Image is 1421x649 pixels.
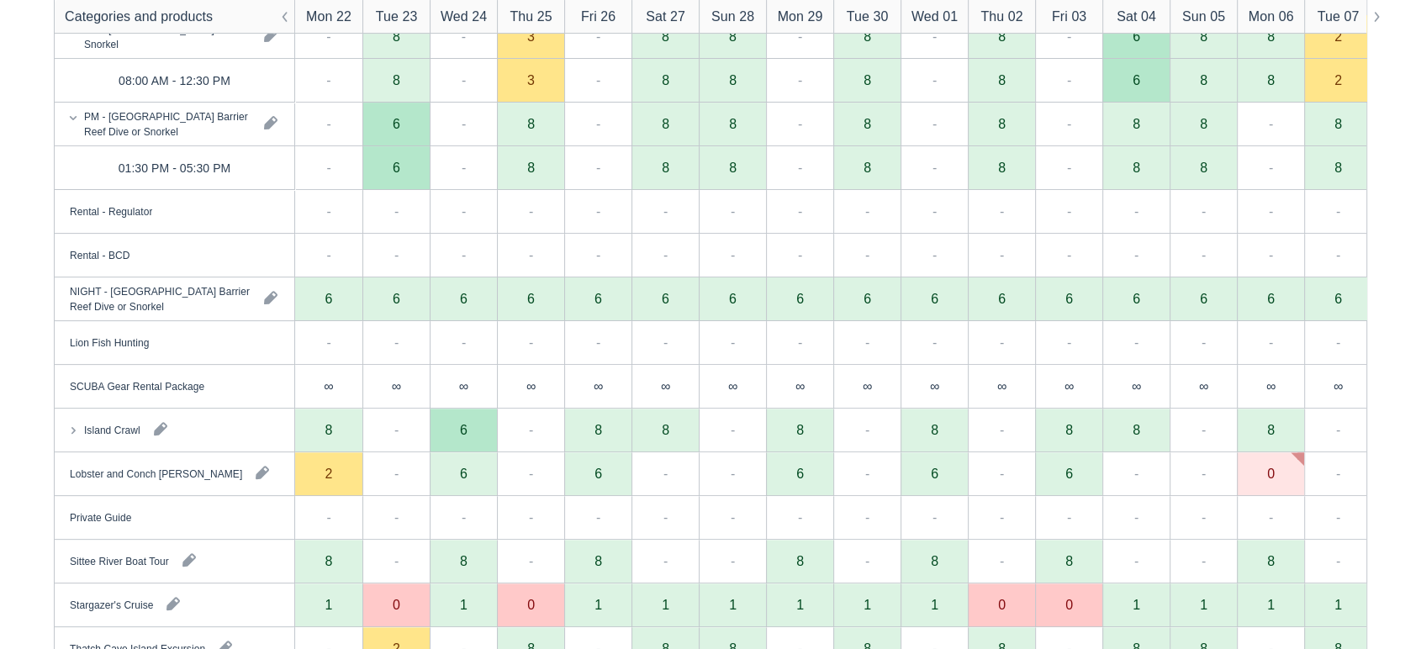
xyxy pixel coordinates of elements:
div: - [1134,332,1138,352]
div: 8 [998,73,1006,87]
div: 8 [527,161,535,174]
div: 1 [1102,583,1170,627]
div: - [529,245,533,265]
div: - [1067,113,1071,134]
div: ∞ [833,365,901,409]
div: - [326,113,330,134]
div: - [798,332,802,352]
div: Sat 04 [1117,7,1156,27]
div: ∞ [968,365,1035,409]
div: 6 [1102,59,1170,103]
div: 8 [729,29,737,43]
div: 0 [362,583,430,627]
div: 0 [527,598,535,611]
div: - [663,245,668,265]
div: - [596,113,600,134]
div: - [462,113,466,134]
div: - [1336,332,1340,352]
div: 8 [699,59,766,103]
div: 1 [1237,583,1304,627]
div: 0 [998,598,1006,611]
div: - [1336,419,1340,440]
div: - [932,201,937,221]
div: - [1000,419,1004,440]
div: 6 [295,277,362,321]
div: - [731,201,735,221]
div: 6 [527,292,535,305]
div: Thu 25 [510,7,552,27]
div: 8 [1334,161,1342,174]
div: - [1067,157,1071,177]
div: - [462,26,466,46]
div: ∞ [728,379,737,393]
div: - [596,157,600,177]
div: - [1067,201,1071,221]
div: ∞ [295,365,362,409]
div: 6 [699,277,766,321]
div: 8 [796,554,804,567]
div: 8 [662,29,669,43]
div: 1 [430,583,497,627]
div: 8 [527,117,535,130]
div: ∞ [1170,365,1237,409]
div: - [394,245,399,265]
div: 8 [1237,59,1304,103]
div: 8 [325,423,333,436]
div: 6 [1133,292,1140,305]
div: 8 [325,554,333,567]
div: ∞ [1132,379,1141,393]
div: 8 [1170,59,1237,103]
div: 6 [1170,277,1237,321]
div: - [932,157,937,177]
div: ∞ [430,365,497,409]
div: Wed 01 [911,7,958,27]
div: 6 [430,277,497,321]
div: Tue 30 [847,7,889,27]
div: 1 [1304,583,1371,627]
div: 6 [968,277,1035,321]
div: 0 [1237,452,1304,496]
div: - [1269,201,1273,221]
div: 8 [1267,29,1275,43]
div: 6 [796,292,804,305]
div: 8 [1304,146,1371,190]
div: ∞ [863,379,872,393]
div: 8 [1200,73,1207,87]
div: - [1269,245,1273,265]
div: 01:30 PM - 05:30 PM [119,157,231,177]
div: 6 [729,292,737,305]
div: 6 [931,292,938,305]
div: ∞ [594,379,603,393]
div: - [798,26,802,46]
div: 6 [1133,73,1140,87]
div: 8 [1133,161,1140,174]
div: 6 [901,277,968,321]
div: 0 [1065,598,1073,611]
div: 8 [430,540,497,583]
div: 8 [497,146,564,190]
div: 6 [1304,277,1371,321]
div: AM - [GEOGRAPHIC_DATA] Dive or Snorkel [84,21,251,51]
div: 8 [931,554,938,567]
div: 6 [393,161,400,174]
div: 2 [295,452,362,496]
div: 8 [864,29,871,43]
div: 2 [1334,73,1342,87]
div: 3 [497,59,564,103]
div: Fri 26 [581,7,615,27]
div: 8 [1102,146,1170,190]
div: - [462,245,466,265]
div: - [1134,245,1138,265]
div: Thu 02 [980,7,1022,27]
div: - [798,113,802,134]
div: - [394,419,399,440]
div: 6 [1102,277,1170,321]
div: 6 [594,467,602,480]
div: - [326,201,330,221]
div: 8 [1170,146,1237,190]
div: Tue 07 [1318,7,1360,27]
div: ∞ [1199,379,1208,393]
div: 6 [362,146,430,190]
div: - [529,201,533,221]
div: 1 [1133,598,1140,611]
